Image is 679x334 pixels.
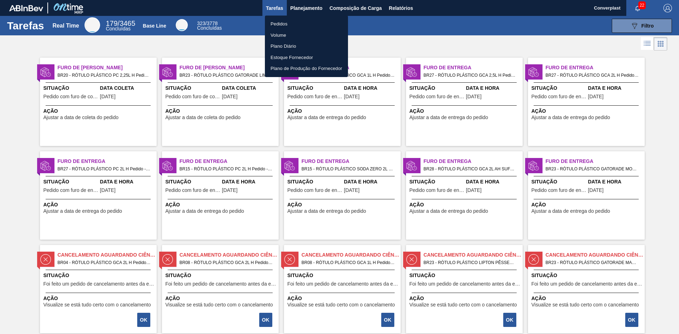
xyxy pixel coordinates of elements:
a: Estoque Fornecedor [265,52,348,63]
a: Plano Diário [265,41,348,52]
a: Plano de Produção do Fornecedor [265,63,348,74]
a: Pedidos [265,18,348,30]
a: Volume [265,30,348,41]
